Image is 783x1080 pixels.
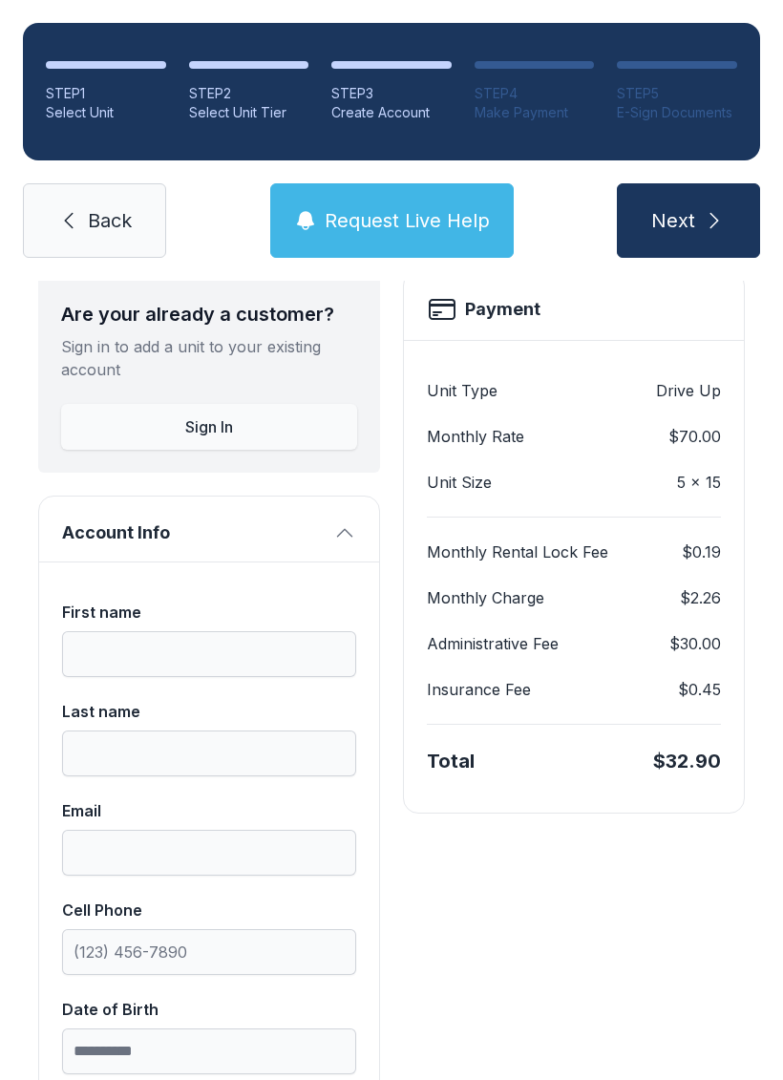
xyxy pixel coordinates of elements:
dd: $0.19 [682,540,721,563]
div: Date of Birth [62,998,356,1021]
div: Create Account [331,103,452,122]
div: Total [427,748,475,774]
div: Select Unit [46,103,166,122]
div: STEP 4 [475,84,595,103]
span: Sign In [185,415,233,438]
span: Request Live Help [325,207,490,234]
span: Next [651,207,695,234]
div: Email [62,799,356,822]
dt: Monthly Rental Lock Fee [427,540,608,563]
div: First name [62,601,356,624]
span: Account Info [62,519,326,546]
div: STEP 1 [46,84,166,103]
span: Back [88,207,132,234]
button: Account Info [39,497,379,561]
dt: Monthly Charge [427,586,544,609]
input: Email [62,830,356,876]
dd: $70.00 [668,425,721,448]
input: First name [62,631,356,677]
input: Last name [62,731,356,776]
dd: $2.26 [680,586,721,609]
input: Date of Birth [62,1028,356,1074]
div: STEP 2 [189,84,309,103]
dt: Administrative Fee [427,632,559,655]
div: Last name [62,700,356,723]
div: STEP 5 [617,84,737,103]
div: Cell Phone [62,899,356,921]
dt: Monthly Rate [427,425,524,448]
h2: Payment [465,296,540,323]
div: Sign in to add a unit to your existing account [61,335,357,381]
dd: 5 x 15 [677,471,721,494]
div: $32.90 [653,748,721,774]
input: Cell Phone [62,929,356,975]
dd: Drive Up [656,379,721,402]
dt: Insurance Fee [427,678,531,701]
dd: $0.45 [678,678,721,701]
dt: Unit Size [427,471,492,494]
dd: $30.00 [669,632,721,655]
div: Make Payment [475,103,595,122]
div: E-Sign Documents [617,103,737,122]
div: Select Unit Tier [189,103,309,122]
dt: Unit Type [427,379,497,402]
div: Are your already a customer? [61,301,357,328]
div: STEP 3 [331,84,452,103]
